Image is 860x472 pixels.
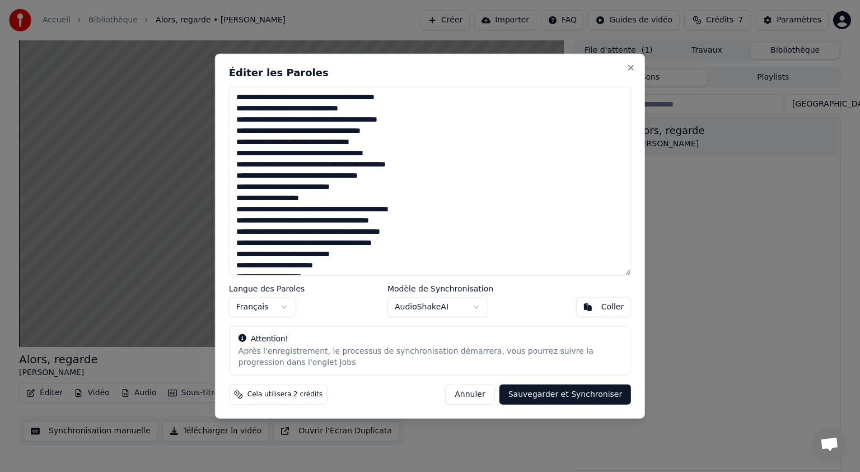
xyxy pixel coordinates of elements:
[601,301,624,312] div: Coller
[229,68,631,78] h2: Éditer les Paroles
[499,384,632,404] button: Sauvegarder et Synchroniser
[247,390,322,399] span: Cela utilisera 2 crédits
[229,284,305,292] label: Langue des Paroles
[239,333,621,344] div: Attention!
[576,297,632,317] button: Coller
[387,284,493,292] label: Modèle de Synchronisation
[239,345,621,368] div: Après l'enregistrement, le processus de synchronisation démarrera, vous pourrez suivre la progres...
[445,384,494,404] button: Annuler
